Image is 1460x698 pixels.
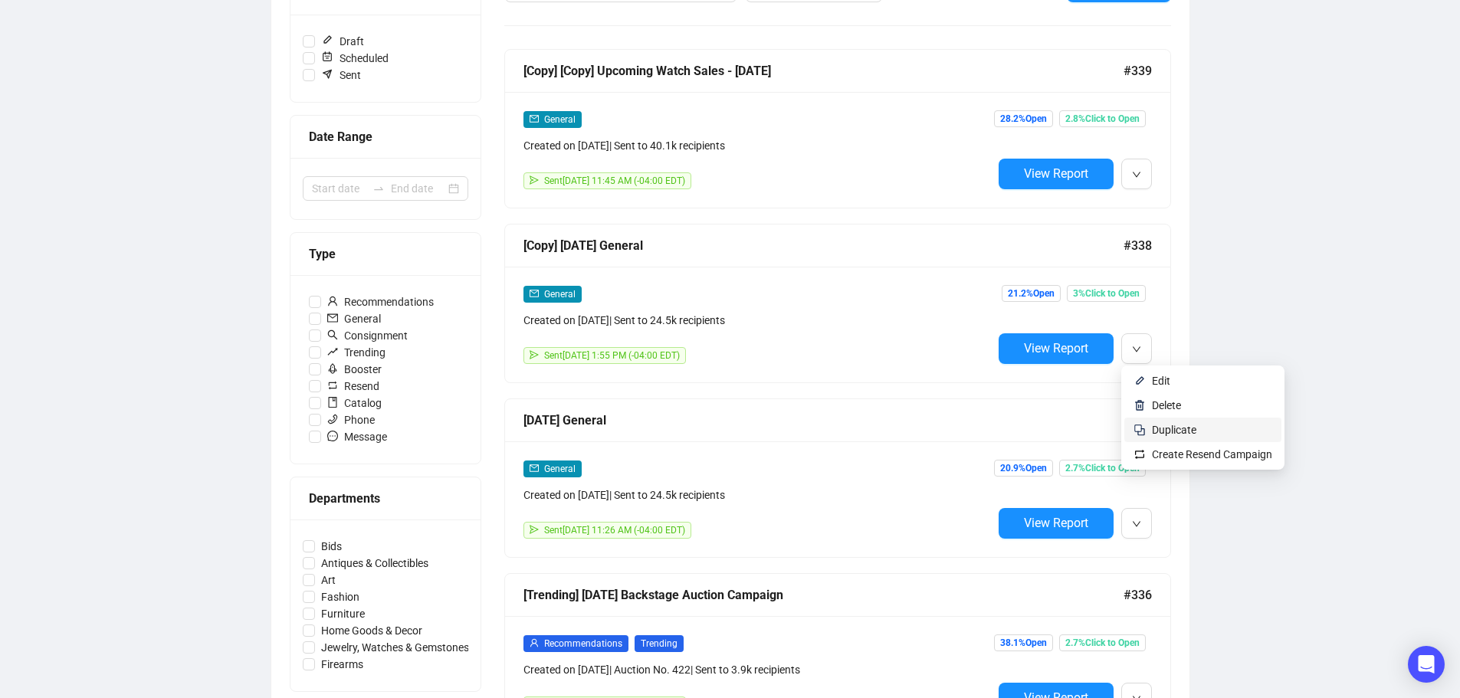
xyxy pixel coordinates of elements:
[1024,341,1088,356] span: View Report
[391,180,445,197] input: End date
[1124,61,1152,80] span: #339
[530,289,539,298] span: mail
[327,329,338,340] span: search
[544,350,680,361] span: Sent [DATE] 1:55 PM (-04:00 EDT)
[1024,516,1088,530] span: View Report
[321,395,388,411] span: Catalog
[530,175,539,185] span: send
[315,639,475,656] span: Jewelry, Watches & Gemstones
[315,588,366,605] span: Fashion
[530,350,539,359] span: send
[530,638,539,647] span: user
[321,327,414,344] span: Consignment
[1134,424,1146,436] img: svg+xml;base64,PHN2ZyB4bWxucz0iaHR0cDovL3d3dy53My5vcmcvMjAwMC9zdmciIHdpZHRoPSIyNCIgaGVpZ2h0PSIyNC...
[309,244,462,264] div: Type
[635,635,684,652] span: Trending
[1067,285,1146,302] span: 3% Click to Open
[315,605,371,622] span: Furniture
[999,333,1114,364] button: View Report
[315,538,348,555] span: Bids
[504,398,1171,558] a: [DATE] General#337mailGeneralCreated on [DATE]| Sent to 24.5k recipientssendSent[DATE] 11:26 AM (...
[1134,399,1146,411] img: svg+xml;base64,PHN2ZyB4bWxucz0iaHR0cDovL3d3dy53My5vcmcvMjAwMC9zdmciIHhtbG5zOnhsaW5rPSJodHRwOi8vd3...
[315,622,428,639] span: Home Goods & Decor
[530,525,539,534] span: send
[1002,285,1061,302] span: 21.2% Open
[1152,448,1272,460] span: Create Resend Campaign
[999,159,1114,189] button: View Report
[327,346,338,357] span: rise
[1059,110,1146,127] span: 2.8% Click to Open
[309,127,462,146] div: Date Range
[315,33,370,50] span: Draft
[321,310,387,327] span: General
[523,585,1124,605] div: [Trending] [DATE] Backstage Auction Campaign
[523,312,992,329] div: Created on [DATE] | Sent to 24.5k recipients
[309,489,462,508] div: Departments
[1134,375,1146,387] img: svg+xml;base64,PHN2ZyB4bWxucz0iaHR0cDovL3d3dy53My5vcmcvMjAwMC9zdmciIHhtbG5zOnhsaW5rPSJodHRwOi8vd3...
[1124,236,1152,255] span: #338
[999,508,1114,539] button: View Report
[523,137,992,154] div: Created on [DATE] | Sent to 40.1k recipients
[994,634,1053,651] span: 38.1% Open
[315,50,395,67] span: Scheduled
[1059,634,1146,651] span: 2.7% Click to Open
[1124,585,1152,605] span: #336
[1408,646,1445,683] div: Open Intercom Messenger
[523,411,1124,430] div: [DATE] General
[1059,460,1146,477] span: 2.7% Click to Open
[544,525,685,536] span: Sent [DATE] 11:26 AM (-04:00 EDT)
[1132,345,1141,354] span: down
[321,293,440,310] span: Recommendations
[530,114,539,123] span: mail
[315,572,342,588] span: Art
[327,313,338,323] span: mail
[544,289,576,300] span: General
[504,49,1171,208] a: [Copy] [Copy] Upcoming Watch Sales - [DATE]#339mailGeneralCreated on [DATE]| Sent to 40.1k recipi...
[321,411,381,428] span: Phone
[321,428,393,445] span: Message
[544,175,685,186] span: Sent [DATE] 11:45 AM (-04:00 EDT)
[1152,375,1170,387] span: Edit
[1152,424,1196,436] span: Duplicate
[321,378,386,395] span: Resend
[327,363,338,374] span: rocket
[523,61,1124,80] div: [Copy] [Copy] Upcoming Watch Sales - [DATE]
[994,460,1053,477] span: 20.9% Open
[504,224,1171,383] a: [Copy] [DATE] General#338mailGeneralCreated on [DATE]| Sent to 24.5k recipientssendSent[DATE] 1:5...
[1132,519,1141,529] span: down
[327,380,338,391] span: retweet
[1152,399,1181,411] span: Delete
[994,110,1053,127] span: 28.2% Open
[315,555,435,572] span: Antiques & Collectibles
[327,397,338,408] span: book
[321,361,388,378] span: Booster
[327,296,338,306] span: user
[315,67,367,84] span: Sent
[1024,166,1088,181] span: View Report
[544,114,576,125] span: General
[1132,170,1141,179] span: down
[523,236,1124,255] div: [Copy] [DATE] General
[1134,448,1146,460] img: retweet.svg
[327,414,338,424] span: phone
[523,487,992,503] div: Created on [DATE] | Sent to 24.5k recipients
[312,180,366,197] input: Start date
[327,431,338,441] span: message
[523,661,992,678] div: Created on [DATE] | Auction No. 422 | Sent to 3.9k recipients
[530,464,539,473] span: mail
[372,182,385,195] span: to
[544,464,576,474] span: General
[315,656,369,673] span: Firearms
[321,344,392,361] span: Trending
[372,182,385,195] span: swap-right
[544,638,622,649] span: Recommendations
